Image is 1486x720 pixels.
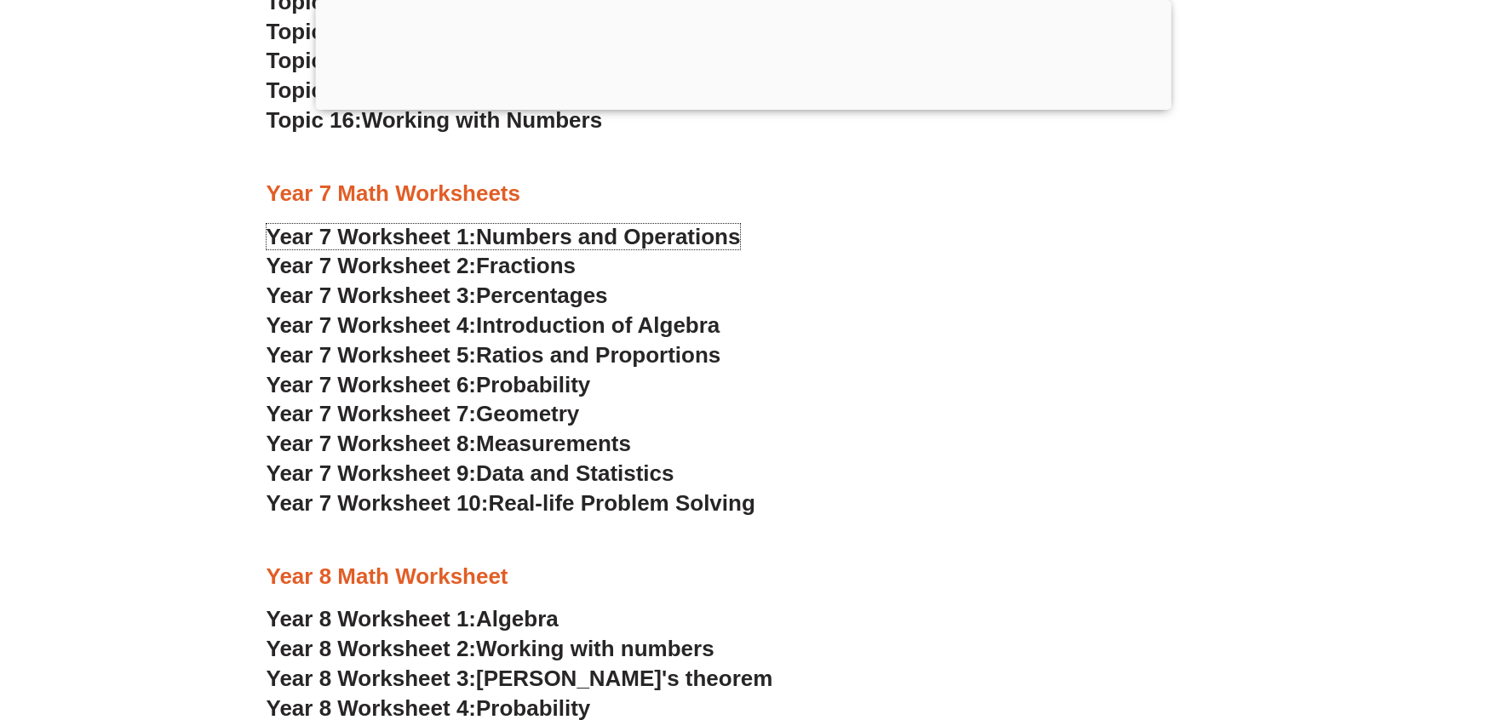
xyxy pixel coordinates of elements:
span: Data and Statistics [476,460,674,486]
a: Year 7 Worksheet 7:Geometry [267,401,580,426]
span: Year 8 Worksheet 1: [267,606,477,631]
span: Year 7 Worksheet 9: [267,460,477,486]
a: Year 7 Worksheet 2:Fractions [267,253,576,278]
span: Year 7 Worksheet 6: [267,372,477,397]
a: Year 7 Worksheet 9:Data and Statistics [267,460,674,486]
a: Year 7 Worksheet 4:Introduction of Algebra [267,312,720,338]
a: Year 7 Worksheet 6:Probability [267,372,591,397]
span: Geometry [476,401,579,426]
span: Ratios and Proportions [476,342,720,368]
a: Year 7 Worksheet 10:Real-life Problem Solving [267,490,755,516]
span: Real-life Problem Solving [488,490,754,516]
span: Topic 15: [267,77,362,103]
span: Year 7 Worksheet 1: [267,224,477,249]
span: Year 7 Worksheet 10: [267,490,489,516]
span: Topic 16: [267,107,362,133]
span: Year 8 Worksheet 3: [267,666,477,691]
span: Year 7 Worksheet 8: [267,431,477,456]
iframe: Chat Widget [1205,528,1486,720]
a: Year 7 Worksheet 1:Numbers and Operations [267,224,741,249]
span: Working with Numbers [362,107,602,133]
a: Year 7 Worksheet 8:Measurements [267,431,631,456]
span: Topic 13: [267,19,362,44]
span: Topic 14: [267,48,362,73]
a: Year 8 Worksheet 2:Working with numbers [267,636,714,661]
h3: Year 8 Math Worksheet [267,563,1220,591]
span: [PERSON_NAME]'s theorem [476,666,772,691]
a: Topic 13:3D Shapes [267,19,475,44]
span: Algebra [476,606,559,631]
span: Numbers and Operations [476,224,740,249]
a: Topic 16:Working with Numbers [267,107,603,133]
span: Fractions [476,253,576,278]
span: Introduction of Algebra [476,312,720,338]
span: Year 7 Worksheet 4: [267,312,477,338]
span: Year 8 Worksheet 2: [267,636,477,661]
span: Working with numbers [476,636,714,661]
span: Year 7 Worksheet 5: [267,342,477,368]
span: Measurements [476,431,631,456]
a: Year 8 Worksheet 3:[PERSON_NAME]'s theorem [267,666,773,691]
a: Year 7 Worksheet 5:Ratios and Proportions [267,342,721,368]
span: Year 7 Worksheet 2: [267,253,477,278]
h3: Year 7 Math Worksheets [267,180,1220,209]
a: Topic 15:Factors & Multiples [267,77,566,103]
a: Year 8 Worksheet 1:Algebra [267,606,559,631]
span: Year 7 Worksheet 3: [267,283,477,308]
a: Year 7 Worksheet 3:Percentages [267,283,608,308]
span: Probability [476,372,590,397]
a: Topic 14:Direction & 2D Shapes [267,48,600,73]
span: Percentages [476,283,608,308]
span: Year 7 Worksheet 7: [267,401,477,426]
